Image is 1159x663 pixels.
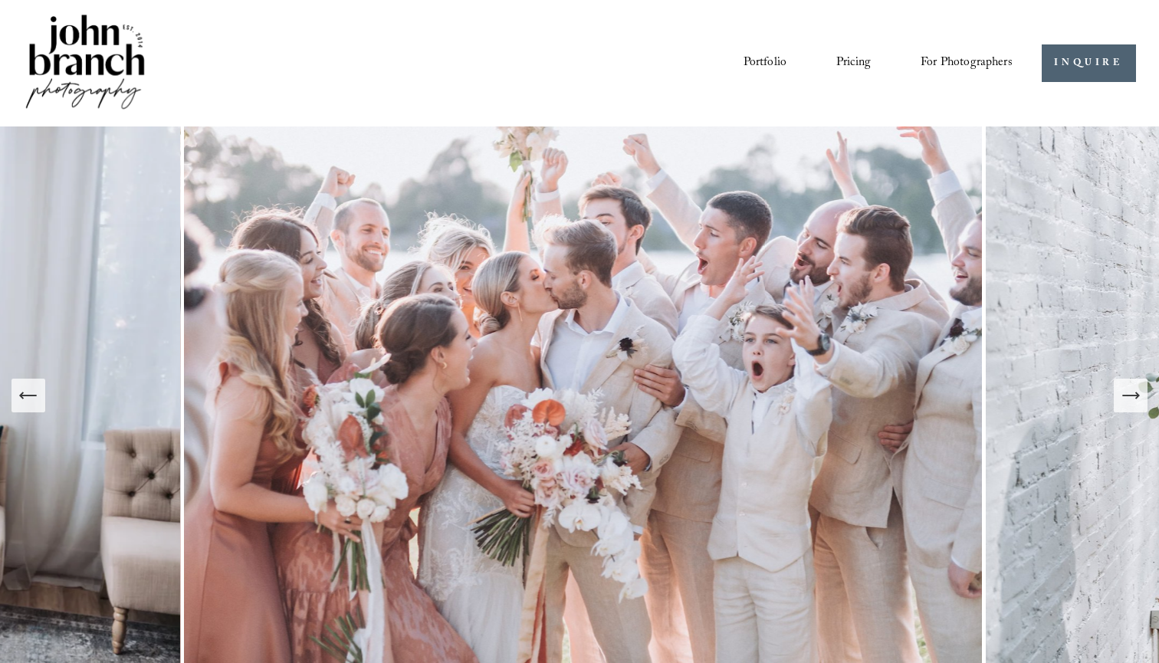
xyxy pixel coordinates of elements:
[836,50,871,76] a: Pricing
[744,50,786,76] a: Portfolio
[11,379,45,412] button: Previous Slide
[921,50,1013,76] a: folder dropdown
[1114,379,1148,412] button: Next Slide
[23,11,147,115] img: John Branch IV Photography
[921,51,1013,75] span: For Photographers
[1042,44,1136,82] a: INQUIRE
